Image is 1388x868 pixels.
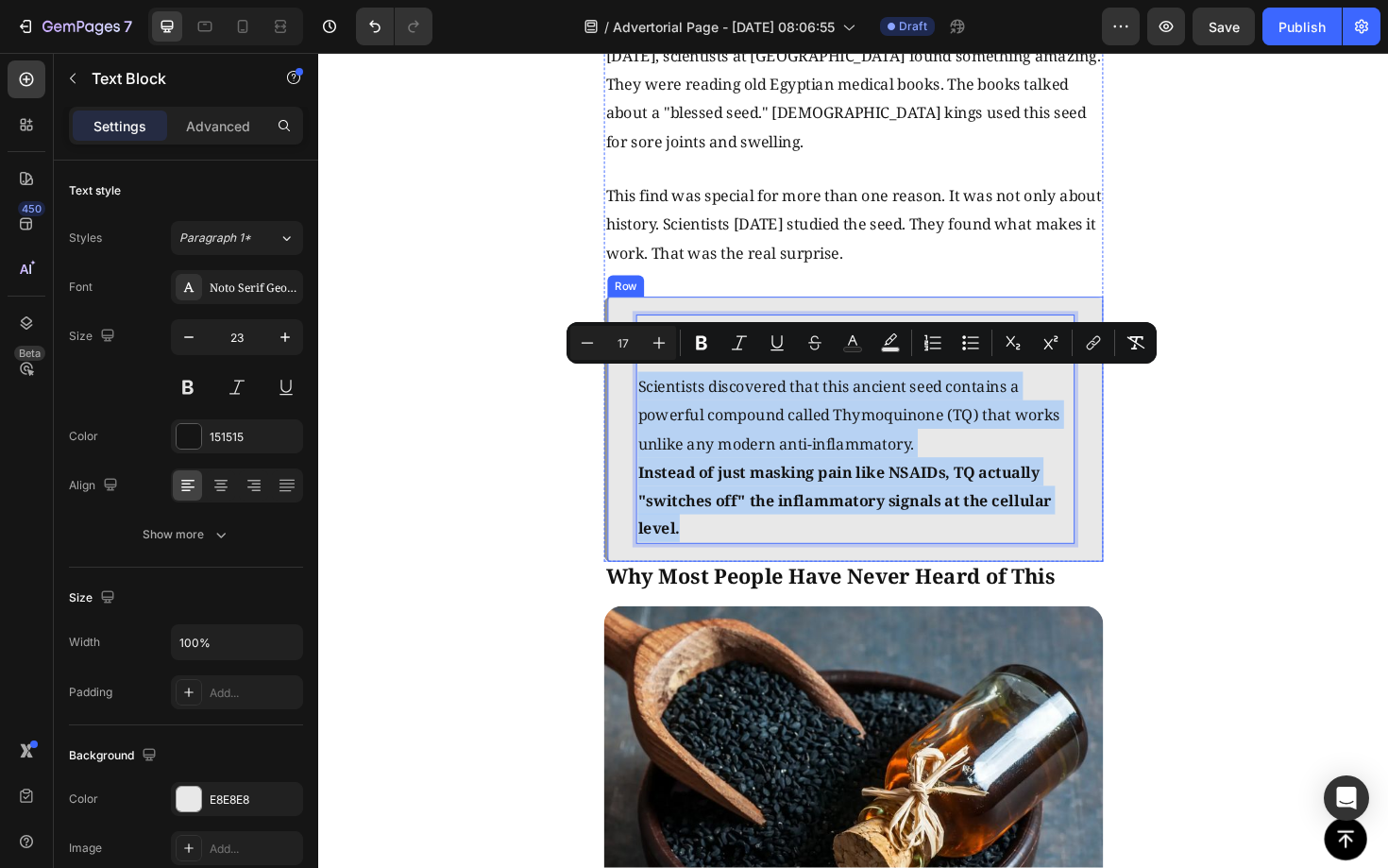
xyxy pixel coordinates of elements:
p: Text Block [92,67,252,90]
div: Styles [69,230,102,247]
div: E8E8E8 [210,791,298,808]
p: Advanced [186,116,250,136]
iframe: Design area [318,53,1388,868]
div: Rich Text Editor. Editing area: main [336,278,801,520]
div: Text style [69,182,121,199]
div: Color [69,428,98,445]
span: Scientists discovered that this ancient seed contains a powerful compound called Thymoquinone (TQ... [338,343,786,425]
div: Color [69,791,98,808]
div: Open Intercom Messenger [1324,775,1369,821]
button: Show more [69,518,303,552]
div: Size [69,324,119,349]
span: Paragraph 1* [179,230,251,247]
div: Undo/Redo [356,8,432,45]
strong: The Thymoquinone Breakthrough [338,284,611,306]
p: Settings [93,116,146,136]
span: This find was special for more than one reason. It was not only about history. Scientists [DATE] ... [304,141,829,223]
div: Size [69,586,119,611]
button: Publish [1262,8,1342,45]
div: 450 [18,201,45,216]
div: Add... [210,841,298,858]
div: Padding [69,684,112,701]
input: Auto [172,625,302,659]
strong: Instead of just masking pain like NSAIDs, TQ actually "switches off" the inflammatory signals at ... [338,434,776,516]
div: Image [69,840,102,857]
div: Beta [14,346,45,361]
span: Advertorial Page - [DATE] 08:06:55 [613,17,835,37]
button: Save [1193,8,1255,45]
div: Editor contextual toolbar [567,322,1157,364]
div: Publish [1278,17,1326,37]
div: Background [69,743,161,769]
button: 7 [8,8,141,45]
div: Align [69,473,122,499]
div: Font [69,279,93,296]
div: Show more [143,525,230,544]
div: Add... [210,685,298,702]
div: Row [310,239,341,256]
button: Paragraph 1* [171,221,303,255]
span: Save [1209,19,1240,35]
span: Draft [899,18,927,35]
span: Why Most People Have Never Heard of This [304,539,780,570]
span: / [604,17,609,37]
p: 7 [124,15,132,38]
div: Noto Serif Georgian [210,280,298,297]
div: 151515 [210,429,298,446]
div: Width [69,634,100,651]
